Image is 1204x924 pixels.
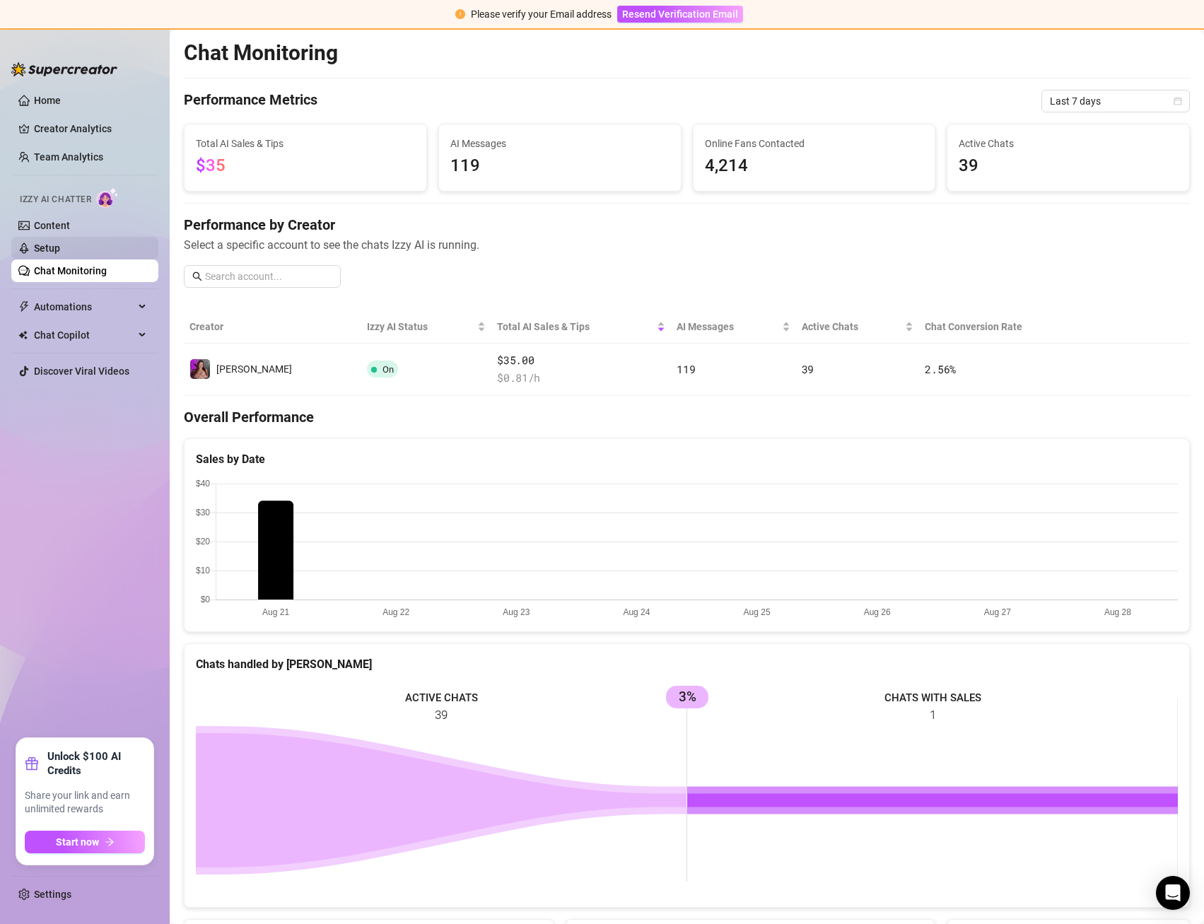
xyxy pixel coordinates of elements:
span: search [192,271,202,281]
span: [PERSON_NAME] [216,363,292,375]
span: Izzy AI Chatter [20,193,91,206]
th: Creator [184,310,361,344]
span: Izzy AI Status [367,319,474,334]
span: $ 0.81 /h [497,370,665,387]
span: 119 [450,153,670,180]
span: 4,214 [705,153,924,180]
span: 2.56 % [925,362,956,376]
span: AI Messages [677,319,778,334]
strong: Unlock $100 AI Credits [47,749,145,778]
th: Total AI Sales & Tips [491,310,671,344]
span: Chat Copilot [34,324,134,346]
div: Please verify your Email address [471,6,612,22]
button: Start nowarrow-right [25,831,145,853]
span: thunderbolt [18,301,30,312]
span: Active Chats [802,319,903,334]
span: $35 [196,156,226,175]
h4: Overall Performance [184,407,1190,427]
span: Resend Verification Email [622,8,738,20]
div: Open Intercom Messenger [1156,876,1190,910]
a: Creator Analytics [34,117,147,140]
span: gift [25,756,39,771]
a: Setup [34,242,60,254]
span: arrow-right [105,837,115,847]
span: 119 [677,362,695,376]
img: allison [190,359,210,379]
span: exclamation-circle [455,9,465,19]
img: Chat Copilot [18,330,28,340]
th: Izzy AI Status [361,310,491,344]
a: Chat Monitoring [34,265,107,276]
span: Online Fans Contacted [705,136,924,151]
span: On [382,364,394,375]
th: Active Chats [796,310,920,344]
span: Total AI Sales & Tips [497,319,654,334]
span: Active Chats [959,136,1178,151]
span: $35.00 [497,352,665,369]
span: Select a specific account to see the chats Izzy AI is running. [184,236,1190,254]
th: AI Messages [671,310,795,344]
div: Chats handled by [PERSON_NAME] [196,655,1178,673]
h4: Performance by Creator [184,215,1190,235]
span: Automations [34,296,134,318]
span: Total AI Sales & Tips [196,136,415,151]
a: Settings [34,889,71,900]
a: Home [34,95,61,106]
h2: Chat Monitoring [184,40,338,66]
a: Discover Viral Videos [34,365,129,377]
input: Search account... [205,269,332,284]
a: Content [34,220,70,231]
span: AI Messages [450,136,670,151]
span: calendar [1174,97,1182,105]
button: Resend Verification Email [617,6,743,23]
span: Last 7 days [1050,90,1181,112]
h4: Performance Metrics [184,90,317,112]
span: 39 [802,362,814,376]
div: Sales by Date [196,450,1178,468]
th: Chat Conversion Rate [919,310,1089,344]
span: Share your link and earn unlimited rewards [25,789,145,817]
a: Team Analytics [34,151,103,163]
img: logo-BBDzfeDw.svg [11,62,117,76]
img: AI Chatter [97,187,119,208]
span: 39 [959,153,1178,180]
span: Start now [56,836,99,848]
